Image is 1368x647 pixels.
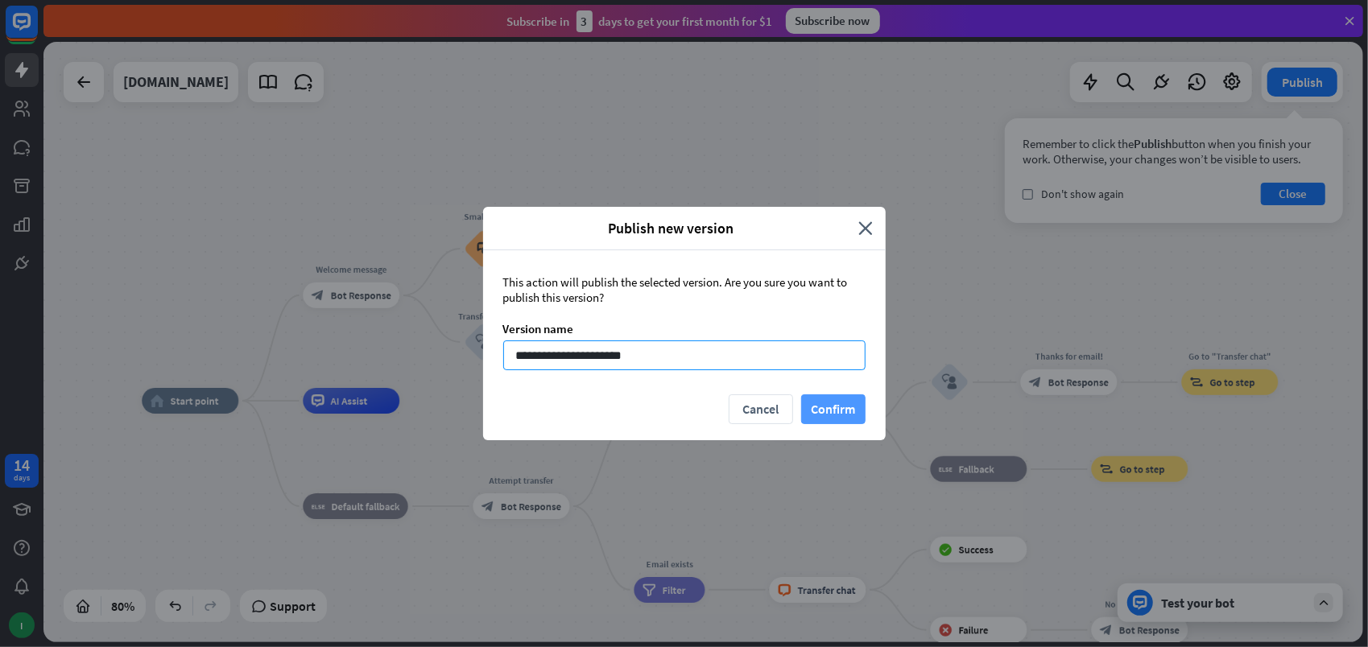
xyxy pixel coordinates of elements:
div: Version name [503,321,866,336]
button: Cancel [729,394,793,424]
span: Publish new version [495,219,847,237]
button: Open LiveChat chat widget [13,6,61,55]
button: Confirm [801,394,866,424]
div: This action will publish the selected version. Are you sure you want to publish this version? [503,274,866,305]
i: close [859,219,874,237]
